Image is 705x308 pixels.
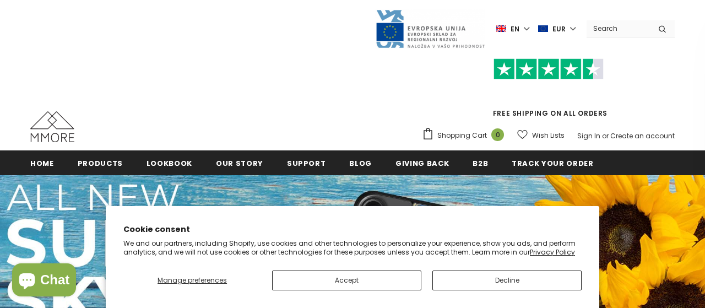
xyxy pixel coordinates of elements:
[123,271,261,290] button: Manage preferences
[78,158,123,169] span: Products
[512,158,593,169] span: Track your order
[437,130,487,141] span: Shopping Cart
[473,150,488,175] a: B2B
[30,158,54,169] span: Home
[432,271,582,290] button: Decline
[602,131,609,141] span: or
[493,58,604,80] img: Trust Pilot Stars
[395,150,449,175] a: Giving back
[216,158,263,169] span: Our Story
[375,9,485,49] img: Javni Razpis
[491,128,504,141] span: 0
[147,158,192,169] span: Lookbook
[511,24,519,35] span: en
[375,24,485,33] a: Javni Razpis
[422,127,509,144] a: Shopping Cart 0
[422,79,675,108] iframe: Customer reviews powered by Trustpilot
[587,20,650,36] input: Search Site
[422,63,675,118] span: FREE SHIPPING ON ALL ORDERS
[147,150,192,175] a: Lookbook
[30,150,54,175] a: Home
[530,247,575,257] a: Privacy Policy
[78,150,123,175] a: Products
[216,150,263,175] a: Our Story
[473,158,488,169] span: B2B
[532,130,565,141] span: Wish Lists
[517,126,565,145] a: Wish Lists
[9,263,79,299] inbox-online-store-chat: Shopify online store chat
[610,131,675,141] a: Create an account
[552,24,566,35] span: EUR
[158,275,227,285] span: Manage preferences
[496,24,506,34] img: i-lang-1.png
[395,158,449,169] span: Giving back
[349,158,372,169] span: Blog
[349,150,372,175] a: Blog
[287,150,326,175] a: support
[512,150,593,175] a: Track your order
[123,239,582,256] p: We and our partners, including Shopify, use cookies and other technologies to personalize your ex...
[123,224,582,235] h2: Cookie consent
[272,271,421,290] button: Accept
[577,131,600,141] a: Sign In
[287,158,326,169] span: support
[30,111,74,142] img: MMORE Cases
